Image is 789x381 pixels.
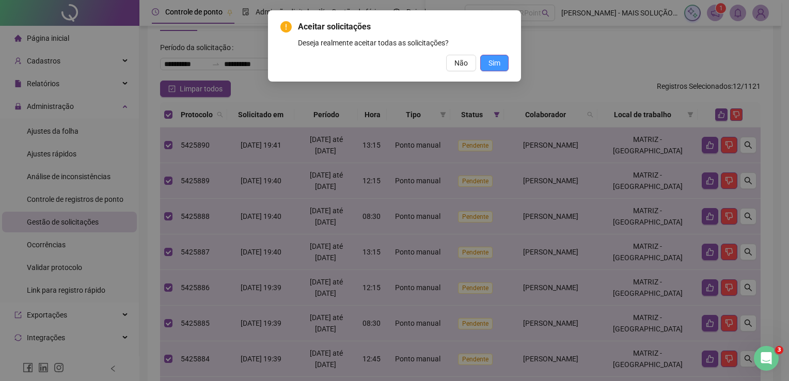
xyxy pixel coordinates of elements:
[446,55,476,71] button: Não
[480,55,509,71] button: Sim
[754,346,779,371] iframe: Intercom live chat
[280,21,292,33] span: exclamation-circle
[298,37,509,49] div: Deseja realmente aceitar todas as solicitações?
[488,57,500,69] span: Sim
[298,21,509,33] span: Aceitar solicitações
[775,346,783,354] span: 3
[454,57,468,69] span: Não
